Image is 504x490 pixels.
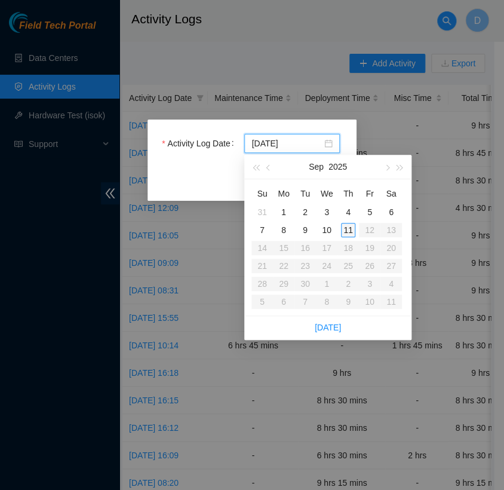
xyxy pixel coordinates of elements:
div: 7 [255,223,269,237]
div: 9 [298,223,312,237]
div: 6 [384,205,398,219]
td: 2025-09-05 [359,203,380,221]
td: 2025-09-06 [380,203,402,221]
td: 2025-09-10 [316,221,337,239]
th: Th [337,184,359,203]
div: 1 [276,205,291,219]
td: 2025-09-01 [273,203,294,221]
div: 4 [341,205,355,219]
div: 5 [362,205,377,219]
div: 3 [319,205,334,219]
th: Mo [273,184,294,203]
input: Activity Log Date [251,137,322,150]
th: Sa [380,184,402,203]
td: 2025-09-04 [337,203,359,221]
div: 8 [276,223,291,237]
div: 31 [255,205,269,219]
button: Sep [309,155,324,179]
label: Activity Log Date [162,134,238,153]
th: We [316,184,337,203]
th: Fr [359,184,380,203]
div: 10 [319,223,334,237]
button: 2025 [328,155,347,179]
td: 2025-09-09 [294,221,316,239]
td: 2025-08-31 [251,203,273,221]
td: 2025-09-07 [251,221,273,239]
div: 11 [341,223,355,237]
a: [DATE] [315,323,341,332]
th: Tu [294,184,316,203]
th: Su [251,184,273,203]
td: 2025-09-03 [316,203,337,221]
td: 2025-09-08 [273,221,294,239]
td: 2025-09-11 [337,221,359,239]
div: 2 [298,205,312,219]
td: 2025-09-02 [294,203,316,221]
